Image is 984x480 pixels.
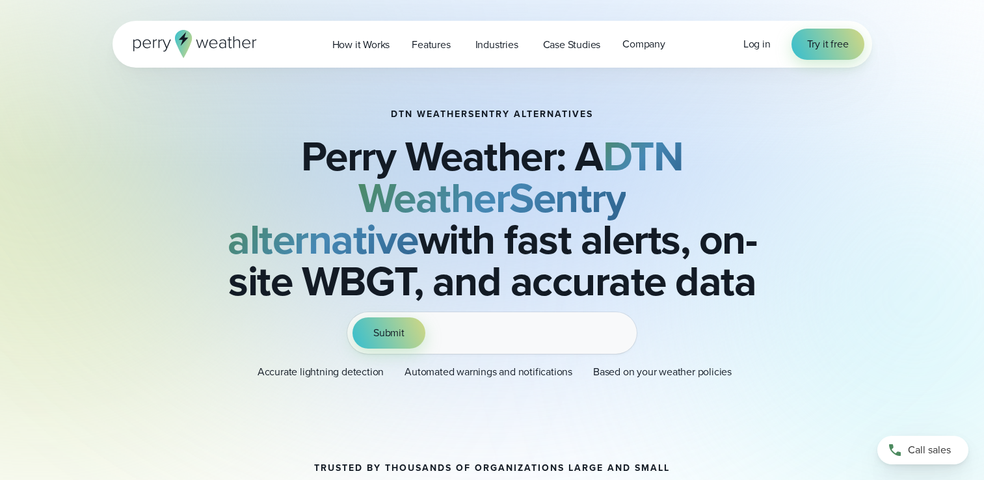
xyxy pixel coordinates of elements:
span: Log in [743,36,771,51]
span: Submit [373,325,405,341]
span: Company [622,36,665,52]
a: Log in [743,36,771,52]
span: How it Works [332,37,390,53]
strong: DTN WeatherSentry alternative [228,126,683,270]
p: Accurate lightning detection [258,364,384,380]
span: Features [412,37,450,53]
span: Try it free [807,36,849,52]
a: How it Works [321,31,401,58]
a: Call sales [877,436,968,464]
span: Case Studies [543,37,601,53]
h2: Trusted by thousands of organizations large and small [314,463,670,473]
h1: DTN WeatherSentry Alternatives [391,109,593,120]
button: Submit [352,317,425,349]
p: Automated warnings and notifications [405,364,572,380]
p: Based on your weather policies [593,364,732,380]
span: Call sales [908,442,951,458]
h2: Perry Weather: A with fast alerts, on-site WBGT, and accurate data [178,135,807,302]
a: Try it free [791,29,864,60]
span: Industries [475,37,518,53]
a: Case Studies [532,31,612,58]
